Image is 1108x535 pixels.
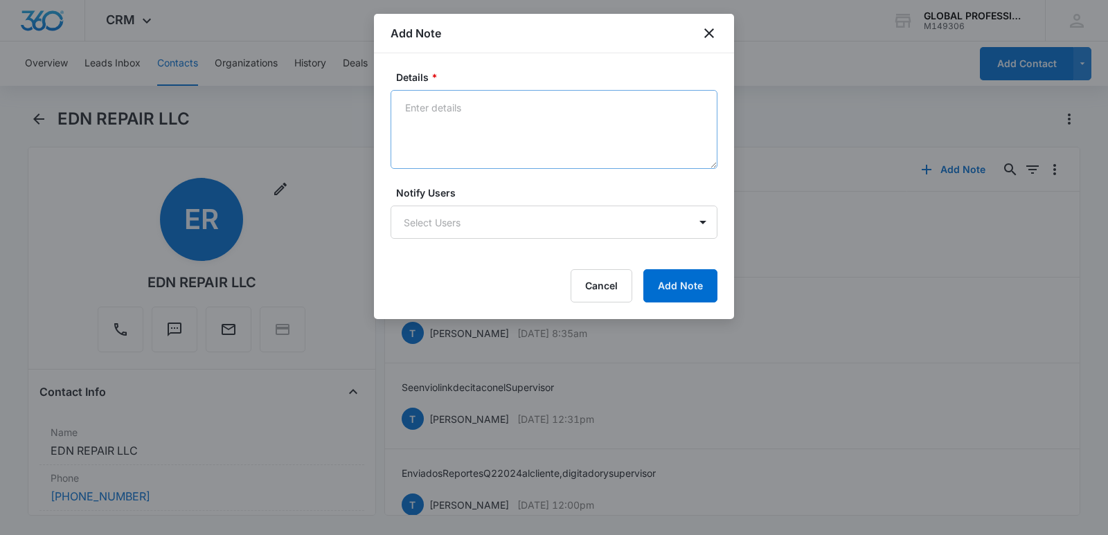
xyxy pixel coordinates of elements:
button: Cancel [571,269,632,302]
label: Details [396,70,723,84]
button: Add Note [643,269,717,302]
label: Notify Users [396,185,723,200]
button: close [701,25,717,42]
h1: Add Note [391,25,441,42]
